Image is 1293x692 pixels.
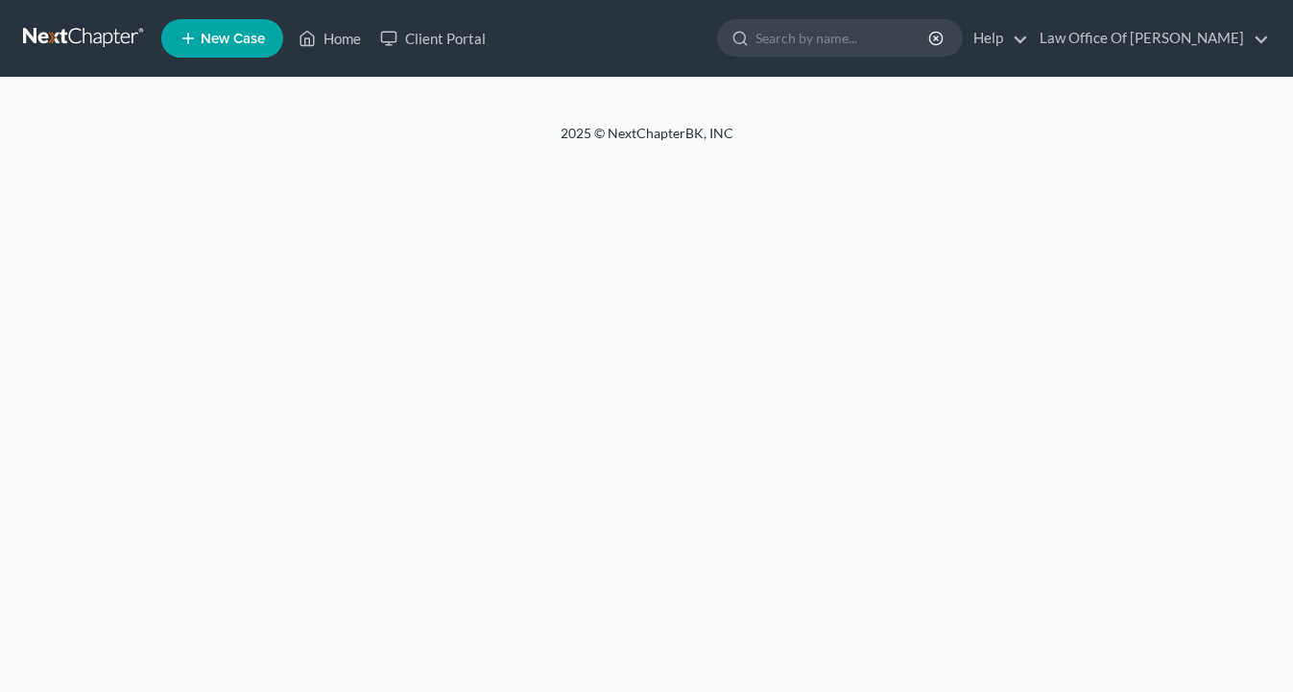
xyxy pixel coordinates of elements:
[371,21,495,56] a: Client Portal
[755,20,931,56] input: Search by name...
[964,21,1028,56] a: Help
[100,124,1194,158] div: 2025 © NextChapterBK, INC
[289,21,371,56] a: Home
[1030,21,1269,56] a: Law Office Of [PERSON_NAME]
[201,32,265,46] span: New Case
